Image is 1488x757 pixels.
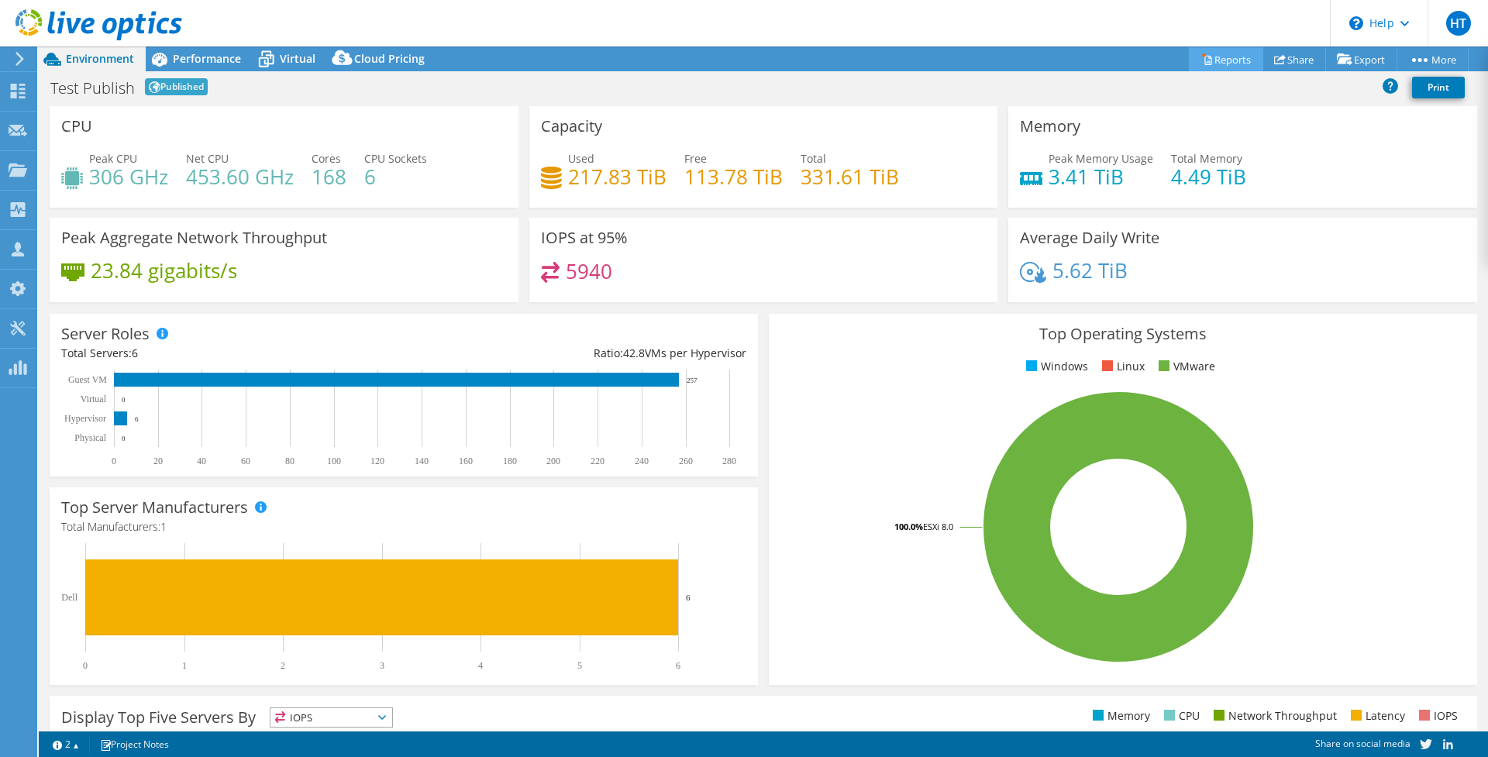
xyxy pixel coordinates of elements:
text: Dell [61,592,77,603]
li: VMware [1155,358,1215,375]
text: 1 [182,660,187,671]
svg: \n [1349,16,1363,30]
span: 6 [132,346,138,360]
h4: 453.60 GHz [186,168,294,185]
h3: Top Operating Systems [780,325,1466,342]
h4: 5940 [566,263,612,280]
text: 280 [722,456,736,466]
text: 80 [285,456,294,466]
h4: 113.78 TiB [684,168,783,185]
span: Free [684,151,707,166]
span: IOPS [270,708,392,727]
li: Latency [1347,707,1405,724]
tspan: 100.0% [894,521,923,532]
span: Cloud Pricing [354,51,425,66]
li: Windows [1022,358,1088,375]
h1: Test Publish [50,81,135,96]
h4: 168 [312,168,346,185]
text: 2 [281,660,285,671]
a: More [1397,47,1469,71]
text: 0 [122,435,126,442]
a: Project Notes [89,735,180,754]
span: Peak CPU [89,151,137,166]
span: Net CPU [186,151,229,166]
text: 6 [135,415,139,423]
h3: Average Daily Write [1020,229,1159,246]
h3: Server Roles [61,325,150,342]
text: 40 [197,456,206,466]
h3: Peak Aggregate Network Throughput [61,229,327,246]
text: 200 [546,456,560,466]
text: 0 [112,456,116,466]
h3: Top Server Manufacturers [61,499,248,516]
text: 257 [687,377,697,384]
a: Export [1325,47,1397,71]
span: Peak Memory Usage [1049,151,1153,166]
h4: 4.49 TiB [1171,168,1246,185]
h4: 331.61 TiB [801,168,899,185]
span: HT [1446,11,1471,36]
h4: Total Manufacturers: [61,518,746,535]
text: 6 [676,660,680,671]
text: 180 [503,456,517,466]
a: 2 [42,735,90,754]
span: Used [568,151,594,166]
h4: 306 GHz [89,168,168,185]
span: 1 [160,519,167,534]
li: CPU [1160,707,1200,724]
text: 0 [122,396,126,404]
li: Linux [1098,358,1145,375]
tspan: ESXi 8.0 [923,521,953,532]
text: 100 [327,456,341,466]
text: Guest VM [68,374,107,385]
text: 160 [459,456,473,466]
h3: IOPS at 95% [541,229,628,246]
h4: 3.41 TiB [1049,168,1153,185]
h4: 5.62 TiB [1052,262,1128,279]
span: Virtual [280,51,315,66]
text: 120 [370,456,384,466]
a: Reports [1189,47,1263,71]
span: Total [801,151,826,166]
div: Total Servers: [61,345,404,362]
text: 220 [591,456,604,466]
text: 6 [686,593,691,602]
text: 260 [679,456,693,466]
text: 20 [153,456,163,466]
text: 3 [380,660,384,671]
h3: Capacity [541,118,602,135]
text: Physical [74,432,106,443]
text: 5 [577,660,582,671]
li: Network Throughput [1210,707,1337,724]
span: Published [145,78,208,95]
text: 4 [478,660,483,671]
text: 140 [415,456,429,466]
text: Hypervisor [64,413,106,424]
text: Virtual [81,394,107,404]
a: Share [1262,47,1326,71]
h3: Memory [1020,118,1080,135]
span: Share on social media [1315,737,1410,750]
span: Environment [66,51,134,66]
span: Performance [173,51,241,66]
text: 60 [241,456,250,466]
a: Print [1412,77,1465,98]
div: Ratio: VMs per Hypervisor [404,345,746,362]
h4: 23.84 gigabits/s [91,262,237,279]
text: 240 [635,456,649,466]
span: 42.8 [623,346,645,360]
text: 0 [83,660,88,671]
li: IOPS [1415,707,1458,724]
h4: 217.83 TiB [568,168,666,185]
h3: CPU [61,118,92,135]
li: Memory [1089,707,1150,724]
h4: 6 [364,168,427,185]
span: Total Memory [1171,151,1242,166]
span: Cores [312,151,341,166]
span: CPU Sockets [364,151,427,166]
